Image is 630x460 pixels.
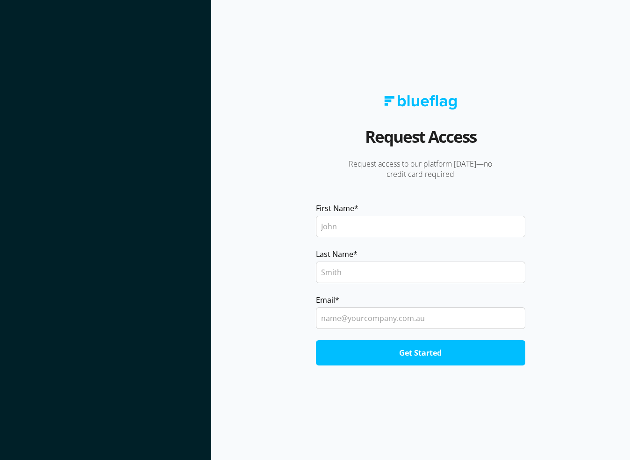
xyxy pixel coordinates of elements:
[316,262,525,283] input: Smith
[316,203,354,214] span: First Name
[316,216,525,237] input: John
[316,294,335,306] span: Email
[365,124,476,159] h2: Request Access
[316,248,353,260] span: Last Name
[316,307,525,329] input: name@yourcompany.com.au
[384,95,457,110] img: Blue Flag logo
[316,340,525,365] input: Get Started
[316,159,525,179] p: Request access to our platform [DATE]—no credit card required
